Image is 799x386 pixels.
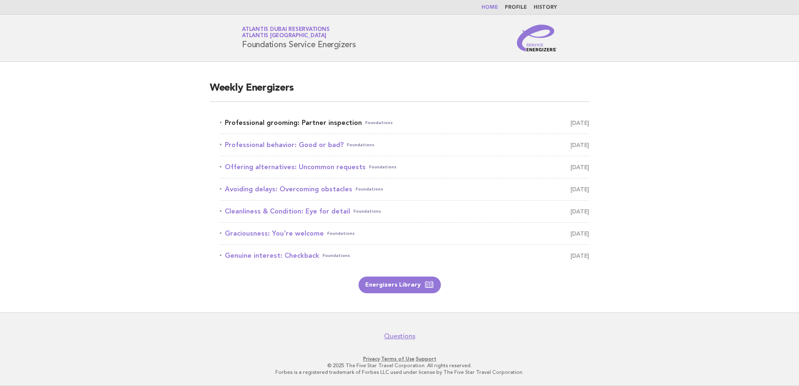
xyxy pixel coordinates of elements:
a: Questions [384,332,415,340]
h1: Foundations Service Energizers [242,27,356,49]
span: Foundations [354,206,381,217]
p: · · [144,356,655,362]
span: [DATE] [570,183,589,195]
a: Support [416,356,436,362]
a: Terms of Use [381,356,415,362]
a: Energizers Library [359,277,441,293]
span: Foundations [369,161,397,173]
a: Graciousness: You're welcomeFoundations [DATE] [220,228,589,239]
a: Professional behavior: Good or bad?Foundations [DATE] [220,139,589,151]
a: Profile [505,5,527,10]
img: Service Energizers [517,25,557,51]
a: Cleanliness & Condition: Eye for detailFoundations [DATE] [220,206,589,217]
span: [DATE] [570,117,589,129]
span: [DATE] [570,206,589,217]
a: Privacy [363,356,380,362]
a: History [534,5,557,10]
span: [DATE] [570,161,589,173]
a: Home [481,5,498,10]
a: Atlantis Dubai ReservationsAtlantis [GEOGRAPHIC_DATA] [242,27,329,38]
span: Foundations [327,228,355,239]
a: Offering alternatives: Uncommon requestsFoundations [DATE] [220,161,589,173]
a: Avoiding delays: Overcoming obstaclesFoundations [DATE] [220,183,589,195]
span: [DATE] [570,250,589,262]
span: Foundations [365,117,393,129]
span: Foundations [323,250,350,262]
span: Foundations [347,139,374,151]
a: Professional grooming: Partner inspectionFoundations [DATE] [220,117,589,129]
span: [DATE] [570,228,589,239]
span: Atlantis [GEOGRAPHIC_DATA] [242,33,326,39]
p: © 2025 The Five Star Travel Corporation. All rights reserved. [144,362,655,369]
span: [DATE] [570,139,589,151]
span: Foundations [356,183,383,195]
h2: Weekly Energizers [210,81,589,102]
a: Genuine interest: CheckbackFoundations [DATE] [220,250,589,262]
p: Forbes is a registered trademark of Forbes LLC used under license by The Five Star Travel Corpora... [144,369,655,376]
